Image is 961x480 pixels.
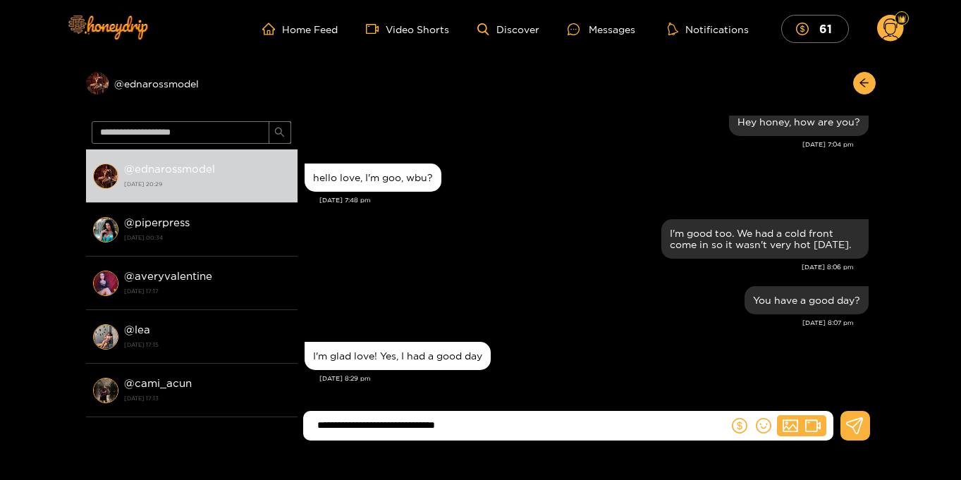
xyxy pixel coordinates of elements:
span: smile [756,418,771,433]
strong: @ averyvalentine [124,270,212,282]
div: Aug. 26, 8:06 pm [661,219,869,259]
img: conversation [93,271,118,296]
div: Aug. 26, 7:48 pm [305,164,441,192]
span: video-camera [366,23,386,35]
button: Notifications [663,22,753,36]
div: Aug. 26, 7:04 pm [729,108,869,136]
div: Hey honey, how are you? [737,116,860,128]
span: dollar [796,23,816,35]
div: [DATE] 8:29 pm [319,374,869,383]
strong: [DATE] 00:34 [124,231,290,244]
strong: @ ednarossmodel [124,163,215,175]
button: arrow-left [853,72,876,94]
div: [DATE] 8:06 pm [305,262,854,272]
div: hello love, I'm goo, wbu? [313,172,433,183]
button: 61 [781,15,849,42]
div: I'm glad love! Yes, I had a good day [313,350,482,362]
div: Aug. 26, 8:29 pm [305,342,491,370]
span: search [274,127,285,139]
img: conversation [93,324,118,350]
div: Aug. 26, 8:07 pm [745,286,869,314]
div: You have a good day? [753,295,860,306]
span: arrow-left [859,78,869,90]
span: picture [783,418,798,433]
strong: [DATE] 20:29 [124,178,290,190]
strong: [DATE] 17:17 [124,285,290,297]
a: Video Shorts [366,23,449,35]
strong: @ cami_acun [124,377,192,389]
div: [DATE] 7:48 pm [319,195,869,205]
a: Discover [477,23,539,35]
img: conversation [93,217,118,242]
div: I'm good too. We had a cold front come in so it wasn't very hot [DATE]. [670,228,860,250]
div: [DATE] 7:04 pm [305,140,854,149]
img: conversation [93,378,118,403]
div: [DATE] 8:07 pm [305,318,854,328]
strong: @ piperpress [124,216,190,228]
mark: 61 [817,21,834,36]
button: dollar [729,415,750,436]
span: video-camera [805,418,821,433]
strong: [DATE] 17:13 [124,392,290,405]
div: Messages [568,21,635,37]
div: @ednarossmodel [86,72,298,94]
button: search [269,121,291,144]
img: Fan Level [898,15,906,23]
strong: [DATE] 17:15 [124,338,290,351]
button: picturevideo-camera [777,415,826,436]
strong: @ lea [124,324,150,336]
img: conversation [93,164,118,189]
span: dollar [732,418,747,433]
span: home [262,23,282,35]
a: Home Feed [262,23,338,35]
